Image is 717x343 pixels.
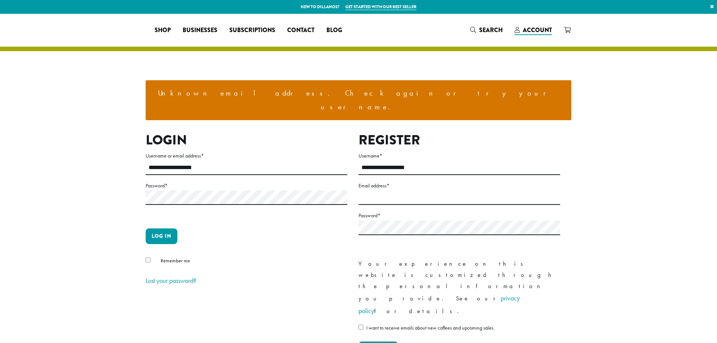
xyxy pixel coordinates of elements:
[183,26,217,35] span: Businesses
[366,324,494,331] span: I want to receive emails about new coffees and upcoming sales.
[358,211,560,220] label: Password
[326,26,342,35] span: Blog
[146,181,347,190] label: Password
[479,26,503,34] span: Search
[358,325,363,330] input: I want to receive emails about new coffees and upcoming sales.
[152,86,565,114] li: Unknown email address. Check again or try your username.
[358,294,520,315] a: privacy policy
[523,26,552,34] span: Account
[345,4,416,10] a: Get started with our best seller
[358,181,560,190] label: Email address
[146,228,177,244] button: Log in
[146,276,196,285] a: Lost your password?
[358,132,560,148] h2: Register
[358,151,560,160] label: Username
[229,26,275,35] span: Subscriptions
[464,24,509,36] a: Search
[155,26,171,35] span: Shop
[161,257,190,264] span: Remember me
[149,24,177,36] a: Shop
[146,132,347,148] h2: Login
[358,258,560,317] p: Your experience on this website is customized through the personal information you provide. See o...
[287,26,314,35] span: Contact
[146,151,347,160] label: Username or email address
